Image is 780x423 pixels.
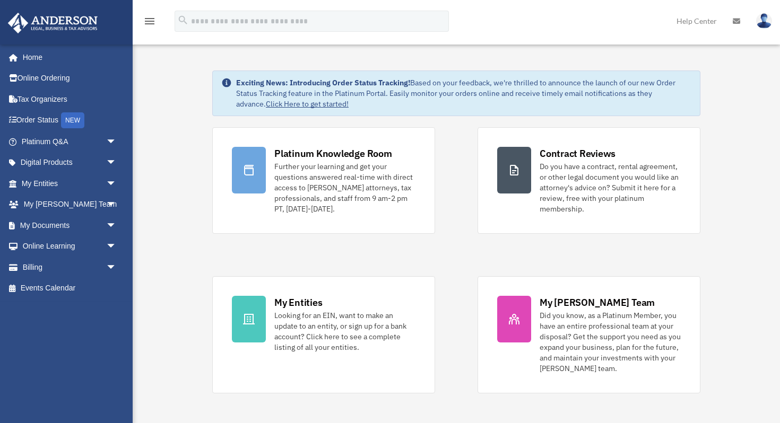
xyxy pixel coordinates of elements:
div: Did you know, as a Platinum Member, you have an entire professional team at your disposal? Get th... [540,310,681,374]
a: Home [7,47,127,68]
a: My [PERSON_NAME] Teamarrow_drop_down [7,194,133,215]
a: Online Ordering [7,68,133,89]
div: Platinum Knowledge Room [274,147,392,160]
span: arrow_drop_down [106,236,127,258]
img: User Pic [756,13,772,29]
a: Contract Reviews Do you have a contract, rental agreement, or other legal document you would like... [478,127,700,234]
div: My Entities [274,296,322,309]
a: menu [143,19,156,28]
div: My [PERSON_NAME] Team [540,296,655,309]
span: arrow_drop_down [106,131,127,153]
a: My Entities Looking for an EIN, want to make an update to an entity, or sign up for a bank accoun... [212,276,435,393]
i: menu [143,15,156,28]
span: arrow_drop_down [106,173,127,195]
div: NEW [61,112,84,128]
div: Looking for an EIN, want to make an update to an entity, or sign up for a bank account? Click her... [274,310,415,352]
img: Anderson Advisors Platinum Portal [5,13,101,33]
span: arrow_drop_down [106,215,127,236]
a: My [PERSON_NAME] Team Did you know, as a Platinum Member, you have an entire professional team at... [478,276,700,393]
div: Do you have a contract, rental agreement, or other legal document you would like an attorney's ad... [540,161,681,214]
a: Platinum Q&Aarrow_drop_down [7,131,133,152]
span: arrow_drop_down [106,152,127,174]
a: My Documentsarrow_drop_down [7,215,133,236]
a: Billingarrow_drop_down [7,257,133,278]
div: Based on your feedback, we're thrilled to announce the launch of our new Order Status Tracking fe... [236,77,691,109]
div: Further your learning and get your questions answered real-time with direct access to [PERSON_NAM... [274,161,415,214]
a: My Entitiesarrow_drop_down [7,173,133,194]
span: arrow_drop_down [106,257,127,278]
a: Order StatusNEW [7,110,133,131]
a: Digital Productsarrow_drop_down [7,152,133,173]
div: Contract Reviews [540,147,616,160]
a: Platinum Knowledge Room Further your learning and get your questions answered real-time with dire... [212,127,435,234]
a: Events Calendar [7,278,133,299]
a: Tax Organizers [7,89,133,110]
span: arrow_drop_down [106,194,127,216]
a: Click Here to get started! [266,99,349,109]
strong: Exciting News: Introducing Order Status Tracking! [236,78,410,87]
a: Online Learningarrow_drop_down [7,236,133,257]
i: search [177,14,189,26]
